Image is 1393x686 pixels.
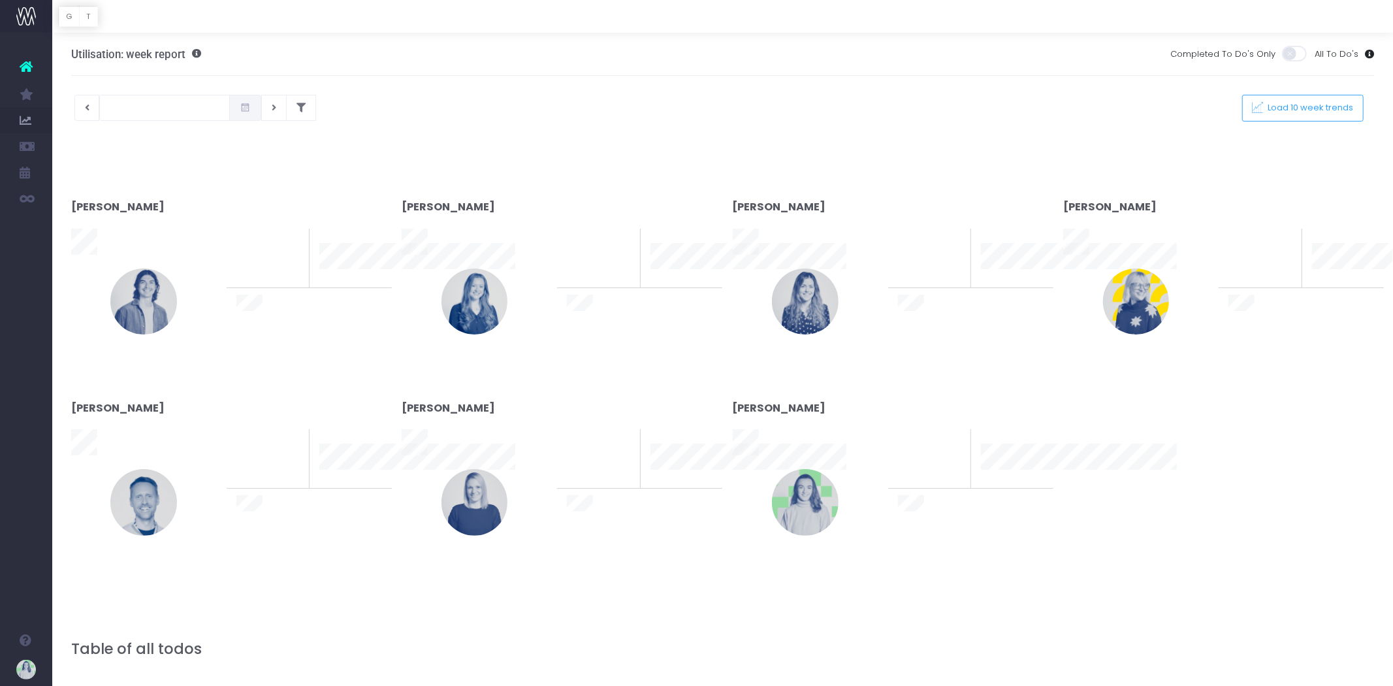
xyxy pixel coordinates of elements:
span: To last week [567,451,620,464]
button: G [59,7,80,27]
span: To last week [236,451,290,464]
button: T [79,7,98,27]
span: To last week [1228,250,1282,263]
strong: [PERSON_NAME] [402,400,495,416]
span: To last week [898,250,952,263]
h3: Utilisation: week report [71,48,201,61]
span: Completed To Do's Only [1170,48,1275,61]
span: 0% [278,429,299,451]
strong: [PERSON_NAME] [733,400,826,416]
span: 0% [939,229,961,250]
span: 10 week trend [319,272,378,286]
button: Load 10 week trends [1242,95,1364,122]
strong: [PERSON_NAME] [402,199,495,214]
div: Vertical button group [59,7,98,27]
span: To last week [236,250,290,263]
span: 10 week trend [981,272,1040,286]
span: 10 week trend [1312,272,1371,286]
span: 0% [1270,229,1292,250]
span: 0% [939,429,961,451]
h3: Table of all todos [71,640,1375,658]
span: All To Do's [1315,48,1358,61]
span: 10 week trend [319,474,378,487]
img: images/default_profile_image.png [16,660,36,679]
span: 10 week trend [981,474,1040,487]
span: To last week [898,451,952,464]
span: 0% [609,429,630,451]
span: Load 10 week trends [1264,103,1354,114]
span: 0% [278,229,299,250]
strong: [PERSON_NAME] [1063,199,1157,214]
span: To last week [567,250,620,263]
strong: [PERSON_NAME] [71,400,165,416]
span: 10 week trend [650,272,709,286]
strong: [PERSON_NAME] [733,199,826,214]
span: 0% [609,229,630,250]
span: 10 week trend [650,474,709,487]
strong: [PERSON_NAME] [71,199,165,214]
